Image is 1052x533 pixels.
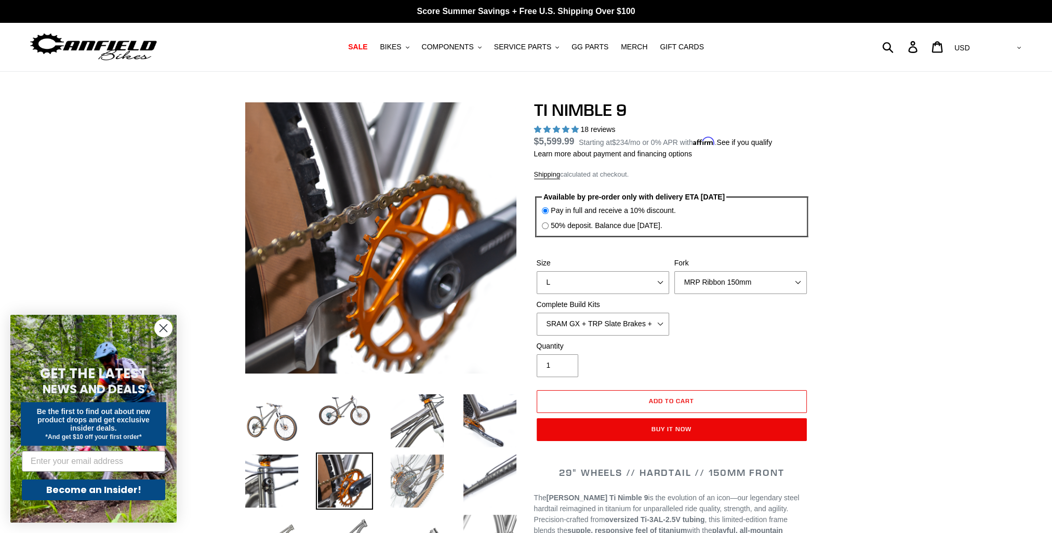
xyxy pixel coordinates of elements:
img: Load image into Gallery viewer, TI NIMBLE 9 [461,392,518,449]
legend: Available by pre-order only with delivery ETA [DATE] [542,192,726,203]
span: $234 [612,138,628,146]
label: Pay in full and receive a 10% discount. [551,205,675,216]
span: SALE [348,43,367,51]
span: COMPONENTS [422,43,474,51]
span: $5,599.99 [534,136,575,146]
a: See if you qualify - Learn more about Affirm Financing (opens in modal) [716,138,772,146]
button: COMPONENTS [417,40,487,54]
span: 29" WHEELS // HARDTAIL // 150MM FRONT [559,467,784,478]
img: Load image into Gallery viewer, TI NIMBLE 9 [243,452,300,510]
span: MERCH [621,43,647,51]
strong: [PERSON_NAME] Ti Nimble 9 [547,494,648,502]
div: calculated at checkout. [534,169,809,180]
span: SERVICE PARTS [494,43,551,51]
span: Affirm [693,137,715,145]
a: GIFT CARDS [655,40,709,54]
button: BIKES [375,40,414,54]
a: Learn more about payment and financing options [534,150,692,158]
img: Load image into Gallery viewer, TI NIMBLE 9 [389,392,446,449]
img: Load image into Gallery viewer, TI NIMBLE 9 [243,392,300,449]
span: Add to cart [649,397,694,405]
a: MERCH [616,40,652,54]
button: Become an Insider! [22,479,165,500]
span: 4.89 stars [534,125,581,134]
button: Add to cart [537,390,807,413]
h1: TI NIMBLE 9 [534,100,809,120]
button: Close dialog [154,319,172,337]
span: Be the first to find out about new product drops and get exclusive insider deals. [37,407,151,432]
a: SALE [343,40,372,54]
input: Enter your email address [22,451,165,472]
a: GG PARTS [566,40,614,54]
label: 50% deposit. Balance due [DATE]. [551,220,662,231]
span: GG PARTS [571,43,608,51]
span: 18 reviews [580,125,615,134]
img: Load image into Gallery viewer, TI NIMBLE 9 [316,392,373,429]
p: Starting at /mo or 0% APR with . [579,135,772,148]
span: GIFT CARDS [660,43,704,51]
label: Fork [674,258,807,269]
a: Shipping [534,170,561,179]
strong: oversized Ti-3AL-2.5V tubing [605,515,704,524]
img: Load image into Gallery viewer, TI NIMBLE 9 [316,452,373,510]
input: Search [888,35,914,58]
span: NEWS AND DEALS [43,381,145,397]
img: Load image into Gallery viewer, TI NIMBLE 9 [461,452,518,510]
span: *And get $10 off your first order* [45,433,141,441]
span: BIKES [380,43,401,51]
span: GET THE LATEST [40,364,147,383]
button: SERVICE PARTS [489,40,564,54]
label: Size [537,258,669,269]
img: Load image into Gallery viewer, TI NIMBLE 9 [389,452,446,510]
label: Complete Build Kits [537,299,669,310]
label: Quantity [537,341,669,352]
button: Buy it now [537,418,807,441]
img: Canfield Bikes [29,31,158,63]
